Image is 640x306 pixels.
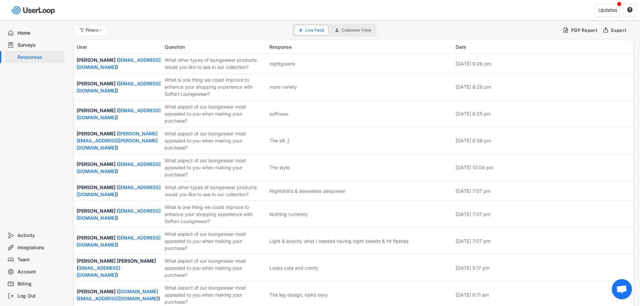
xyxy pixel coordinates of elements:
[77,57,161,70] a: [EMAIL_ADDRESS][DOMAIN_NAME]
[269,187,345,194] div: Nightshirts & sleeveless sleepwear
[77,265,120,278] a: [EMAIL_ADDRESS][DOMAIN_NAME]
[77,131,158,150] a: [PERSON_NAME][EMAIL_ADDRESS][PERSON_NAME][DOMAIN_NAME]
[269,264,318,271] div: Looks cute and comfy
[165,184,265,198] div: What other types of loungewear products would you like to see in our collection?
[77,257,161,278] div: [PERSON_NAME] [PERSON_NAME] ( )
[456,110,631,117] div: [DATE] 8:25 pm
[269,43,452,50] div: Response
[77,235,161,248] a: [EMAIL_ADDRESS][DOMAIN_NAME]
[612,279,632,299] div: Open chat
[17,269,62,275] div: Account
[77,207,161,221] div: [PERSON_NAME] ( )
[456,83,631,90] div: [DATE] 8:26 pm
[17,232,62,239] div: Activity
[17,30,62,36] div: Home
[77,288,161,302] div: [PERSON_NAME] ( )
[627,7,633,13] button: 
[269,291,328,298] div: The leg design, looks sexy
[17,293,62,299] div: Log Out
[269,237,409,245] div: Light & exactly what I needed having night sweats & hit flashes
[305,28,324,32] span: Live Feed
[17,281,62,287] div: Billing
[77,81,161,93] a: [EMAIL_ADDRESS][DOMAIN_NAME]
[342,28,371,32] span: Customer View
[331,26,375,35] button: Customer View
[77,184,161,198] div: [PERSON_NAME] ( )
[456,211,631,218] div: [DATE] 7:07 pm
[269,60,295,67] div: nightgowns
[165,204,265,225] div: What is one thing we could improve to enhance your shopping experience with Softari Loungewear?
[456,237,631,245] div: [DATE] 7:07 pm
[165,230,265,252] div: What aspect of our loungewear most appealed to you when making your purchase?
[17,42,62,48] div: Surveys
[77,80,161,94] div: [PERSON_NAME] ( )
[598,8,617,12] div: Updates
[165,257,265,278] div: What aspect of our loungewear most appealed to you when making your purchase?
[77,161,161,174] a: [EMAIL_ADDRESS][DOMAIN_NAME]
[165,103,265,124] div: What aspect of our loungewear most appealed to you when making your purchase?
[295,26,328,35] button: Live Feed
[269,211,308,218] div: Nothing currently
[165,43,265,50] div: Question
[269,110,289,117] div: softness.
[456,137,631,144] div: [DATE] 6:36 pm
[456,291,631,298] div: [DATE] 8:11 am
[269,164,290,171] div: The style
[627,7,633,13] text: 
[77,184,161,197] a: [EMAIL_ADDRESS][DOMAIN_NAME]
[456,164,631,171] div: [DATE] 10:04 pm
[17,245,62,251] div: Integrations
[77,107,161,121] div: [PERSON_NAME] ( )
[269,83,297,90] div: more variety
[77,208,161,221] a: [EMAIL_ADDRESS][DOMAIN_NAME]
[456,264,631,271] div: [DATE] 5:17 pm
[165,130,265,151] div: What aspect of our loungewear most appealed to you when making your purchase?
[165,76,265,97] div: What is one thing we could improve to enhance your shopping experience with Softari Loungewear?
[456,60,631,67] div: [DATE] 8:26 pm
[86,28,103,32] div: Filters
[10,3,57,17] img: userloop-logo-01.svg
[17,54,62,60] div: Responses
[77,289,158,301] a: [DOMAIN_NAME][EMAIL_ADDRESS][DOMAIN_NAME]
[77,161,161,175] div: [PERSON_NAME] ( )
[17,257,62,263] div: Team
[611,27,627,33] div: Export
[456,43,631,50] div: Date
[77,234,161,248] div: [PERSON_NAME] ( )
[77,43,161,50] div: User
[165,56,265,71] div: What other types of loungewear products would you like to see in our collection?
[77,56,161,71] div: [PERSON_NAME] ( )
[269,137,290,144] div: The slit ;)
[77,107,161,120] a: [EMAIL_ADDRESS][DOMAIN_NAME]
[165,284,265,305] div: What aspect of our loungewear most appealed to you when making your purchase?
[77,130,161,151] div: [PERSON_NAME] ( )
[456,187,631,194] div: [DATE] 7:07 pm
[571,27,598,33] div: PDF Report
[165,157,265,178] div: What aspect of our loungewear most appealed to you when making your purchase?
